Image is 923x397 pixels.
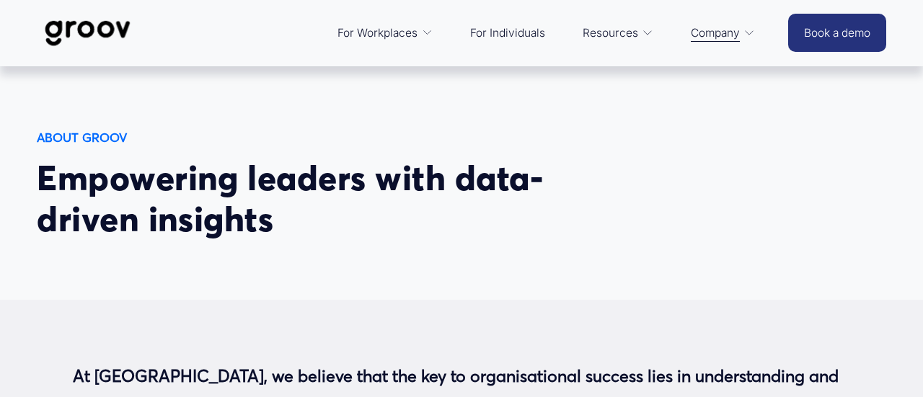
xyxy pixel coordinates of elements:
img: Groov | Workplace Science Platform | Unlock Performance | Drive Results [37,9,138,57]
span: For Workplaces [337,23,418,43]
a: folder dropdown [330,16,440,50]
span: Resources [583,23,638,43]
a: folder dropdown [684,16,762,50]
a: Book a demo [788,14,886,52]
strong: ABOUT GROOV [37,130,127,145]
span: Company [691,23,740,43]
a: For Individuals [463,16,552,50]
a: folder dropdown [575,16,661,50]
span: Empowering leaders with data-driven insights [37,156,543,240]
